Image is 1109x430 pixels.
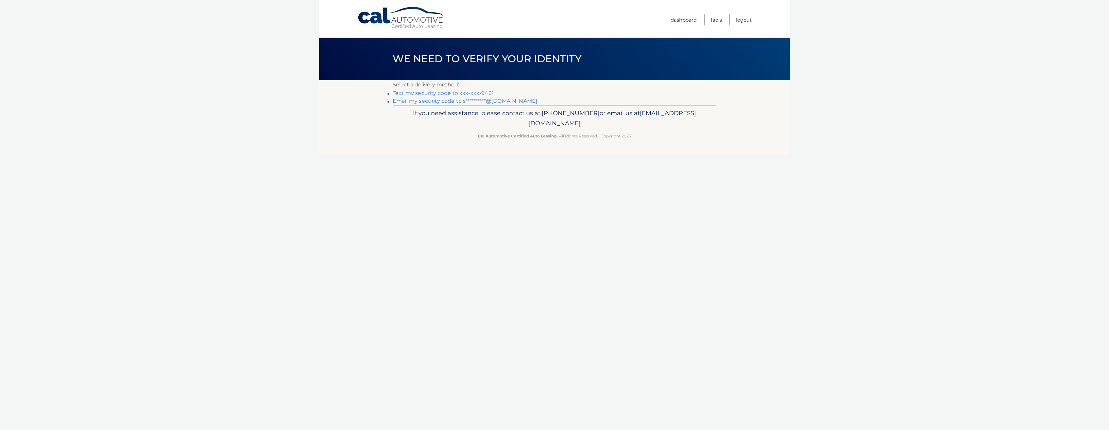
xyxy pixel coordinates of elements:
[542,109,600,117] span: [PHONE_NUMBER]
[478,134,556,138] strong: Cal Automotive Certified Auto Leasing
[711,14,722,25] a: FAQ's
[357,7,446,30] a: Cal Automotive
[397,108,712,129] p: If you need assistance, please contact us at: or email us at
[736,14,752,25] a: Logout
[393,53,581,65] span: We need to verify your identity
[393,90,494,96] a: Text my security code to xxx-xxx-9461
[397,133,712,139] p: - All Rights Reserved - Copyright 2025
[393,80,716,89] p: Select a delivery method:
[671,14,697,25] a: Dashboard
[393,98,537,104] a: Email my security code to s**********@[DOMAIN_NAME]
